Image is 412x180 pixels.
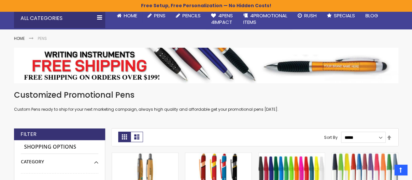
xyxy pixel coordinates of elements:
label: Sort By [324,135,338,140]
span: Specials [334,12,355,19]
span: Pencils [182,12,201,19]
a: Superhero Ellipse Softy Pen with Stylus - Laser Engraved [185,153,251,158]
span: 4Pens 4impact [211,12,233,25]
a: Belfast Value Stick Pen [332,153,398,158]
h1: Customized Promotional Pens [14,90,398,100]
span: 4PROMOTIONAL ITEMS [243,12,287,25]
div: Custom Pens ready to ship for your next marketing campaign, always high quality and affordable ge... [14,90,398,112]
div: All Categories [14,8,105,28]
a: Bamboo Sophisticate Pen - ColorJet Imprint [112,153,178,158]
span: Home [124,12,137,19]
img: Pens [14,48,398,83]
a: Pens [142,8,171,23]
a: Specials [322,8,360,23]
strong: Grid [118,132,131,142]
a: Belfast B Value Stick Pen [259,153,325,158]
a: 4Pens4impact [206,8,238,30]
span: Rush [304,12,317,19]
div: Category [21,154,98,165]
span: Blog [365,12,378,19]
strong: Filter [21,131,36,138]
a: Home [112,8,142,23]
a: Home [14,36,25,41]
strong: Shopping Options [21,140,98,154]
span: Pens [154,12,165,19]
a: Blog [360,8,383,23]
a: 4PROMOTIONALITEMS [238,8,292,30]
a: Top [394,165,407,175]
a: Rush [292,8,322,23]
a: Pencils [171,8,206,23]
strong: Pens [38,36,47,41]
